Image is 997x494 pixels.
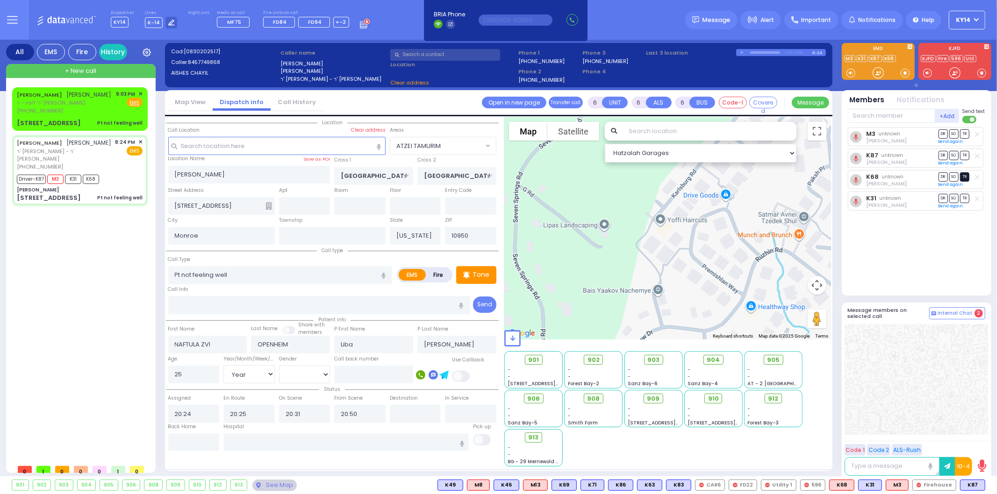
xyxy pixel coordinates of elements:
[271,98,323,106] a: Call History
[962,108,985,115] span: Send text
[279,217,302,224] label: Township
[17,175,46,184] span: Driver-K87
[171,58,278,66] label: Caller:
[168,127,200,134] label: Call Location
[867,444,890,456] button: Code 2
[17,148,112,163] span: ר' [PERSON_NAME] - ר' [PERSON_NAME]
[523,480,548,491] div: M13
[279,355,297,363] label: Gender
[479,14,552,26] input: (000)000-00000
[508,451,511,458] span: -
[929,307,985,319] button: Internal Chat 2
[962,115,977,124] label: Turn off text
[518,57,565,64] label: [PHONE_NUMBER]
[792,97,829,108] button: Message
[518,49,579,57] span: Phone 1
[452,356,484,364] label: Use Callback
[231,480,247,490] div: 913
[949,151,959,160] span: SO
[939,182,963,187] a: Send again
[74,466,88,473] span: 0
[688,366,690,373] span: -
[99,44,127,60] a: History
[897,95,945,106] button: Notifications
[138,138,143,146] span: ✕
[528,355,539,365] span: 901
[917,483,921,487] img: red-radio-icon.svg
[960,480,985,491] div: BLS
[508,458,560,465] span: BG - 29 Merriewold S.
[886,480,909,491] div: ALS
[334,395,363,402] label: From Scene
[949,129,959,138] span: SO
[568,405,571,412] span: -
[688,412,690,419] span: -
[67,91,112,99] span: [PERSON_NAME]
[97,120,143,127] div: Pt not feeling well
[848,307,929,319] h5: Message members on selected call
[189,480,206,490] div: 910
[760,16,774,24] span: Alert
[960,172,969,181] span: TR
[298,329,322,336] span: members
[949,194,959,203] span: SO
[115,139,136,146] span: 8:24 PM
[213,98,271,106] a: Dispatch info
[628,405,631,412] span: -
[646,49,736,57] label: Last 3 location
[729,480,757,491] div: FD22
[144,480,162,490] div: 908
[882,173,904,180] span: unknown
[921,55,936,62] a: KJFD
[111,466,125,473] span: 1
[280,67,387,75] label: [PERSON_NAME]
[866,202,907,209] span: Yisroel Feldman
[93,466,107,473] span: 0
[866,173,879,180] a: K68
[527,394,540,403] span: 906
[808,310,826,328] button: Drag Pegman onto the map to open Street View
[768,394,779,403] span: 912
[17,186,59,193] div: [PERSON_NAME]
[703,15,731,25] span: Message
[494,480,519,491] div: BLS
[280,60,387,68] label: [PERSON_NAME]
[280,49,387,57] label: Caller name
[748,405,751,412] span: -
[223,355,275,363] div: Year/Month/Week/Day
[568,419,598,426] span: Smith Farm
[608,480,633,491] div: K86
[467,480,490,491] div: ALS KJ
[390,137,496,155] span: ATZEI TAMURIM
[688,419,776,426] span: [STREET_ADDRESS][PERSON_NAME]
[707,355,720,365] span: 904
[582,68,643,76] span: Phone 4
[223,395,245,402] label: En Route
[858,480,882,491] div: BLS
[866,130,875,137] a: M3
[869,55,882,62] a: K87
[308,18,322,26] span: FD94
[628,419,716,426] span: [STREET_ADDRESS][PERSON_NAME]
[628,412,631,419] span: -
[37,44,65,60] div: EMS
[689,97,715,108] button: BUS
[390,395,418,402] label: Destination
[168,423,196,430] label: Back Home
[568,380,599,387] span: Forest Bay-2
[808,122,826,141] button: Toggle fullscreen view
[749,97,777,108] button: Covered
[935,109,960,123] button: +Add
[938,310,973,317] span: Internal Chat
[748,380,817,387] span: AT - 2 [GEOGRAPHIC_DATA]
[761,480,796,491] div: Utility 1
[628,380,658,387] span: Sanz Bay-6
[883,55,896,62] a: K68
[950,55,963,62] a: 596
[273,18,287,26] span: FD84
[127,146,143,155] span: EMS
[581,480,604,491] div: BLS
[699,483,704,487] img: red-radio-icon.svg
[956,16,971,24] span: KY14
[568,373,571,380] span: -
